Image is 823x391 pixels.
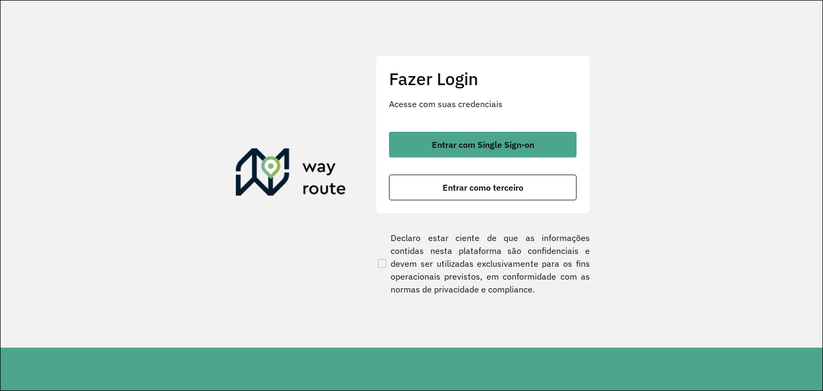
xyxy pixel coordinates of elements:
h2: Fazer Login [389,69,577,89]
button: button [389,132,577,157]
p: Acesse com suas credenciais [389,97,577,110]
span: Entrar como terceiro [443,183,523,192]
label: Declaro estar ciente de que as informações contidas nesta plataforma são confidenciais e devem se... [376,231,590,296]
button: button [389,175,577,200]
span: Entrar com Single Sign-on [432,140,534,149]
img: Roteirizador AmbevTech [236,148,346,200]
